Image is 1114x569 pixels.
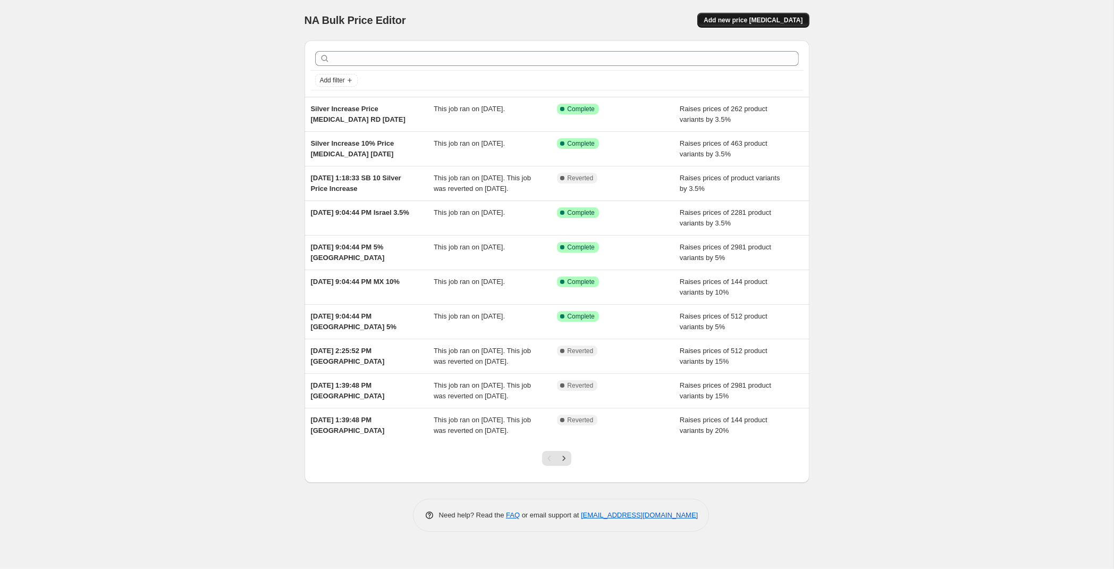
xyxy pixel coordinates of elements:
[434,416,531,434] span: This job ran on [DATE]. This job was reverted on [DATE].
[568,174,594,182] span: Reverted
[680,174,780,193] span: Raises prices of product variants by 3.5%
[311,312,396,331] span: [DATE] 9:04:44 PM [GEOGRAPHIC_DATA] 5%
[434,312,505,320] span: This job ran on [DATE].
[704,16,803,24] span: Add new price [MEDICAL_DATA]
[556,451,571,466] button: Next
[568,208,595,217] span: Complete
[568,105,595,113] span: Complete
[315,74,358,87] button: Add filter
[311,105,406,123] span: Silver Increase Price [MEDICAL_DATA] RD [DATE]
[542,451,571,466] nav: Pagination
[311,278,400,286] span: [DATE] 9:04:44 PM MX 10%
[434,139,505,147] span: This job ran on [DATE].
[434,278,505,286] span: This job ran on [DATE].
[680,278,767,296] span: Raises prices of 144 product variants by 10%
[311,208,409,216] span: [DATE] 9:04:44 PM Israel 3.5%
[680,139,767,158] span: Raises prices of 463 product variants by 3.5%
[568,312,595,321] span: Complete
[434,381,531,400] span: This job ran on [DATE]. This job was reverted on [DATE].
[434,243,505,251] span: This job ran on [DATE].
[520,511,581,519] span: or email support at
[568,347,594,355] span: Reverted
[305,14,406,26] span: NA Bulk Price Editor
[680,416,767,434] span: Raises prices of 144 product variants by 20%
[434,105,505,113] span: This job ran on [DATE].
[311,174,401,193] span: [DATE] 1:18:33 SB 10 Silver Price Increase
[434,208,505,216] span: This job ran on [DATE].
[680,381,771,400] span: Raises prices of 2981 product variants by 15%
[568,381,594,390] span: Reverted
[311,381,385,400] span: [DATE] 1:39:48 PM [GEOGRAPHIC_DATA]
[311,243,385,262] span: [DATE] 9:04:44 PM 5% [GEOGRAPHIC_DATA]
[311,139,394,158] span: Silver Increase 10% Price [MEDICAL_DATA] [DATE]
[434,174,531,193] span: This job ran on [DATE]. This job was reverted on [DATE].
[434,347,531,365] span: This job ran on [DATE]. This job was reverted on [DATE].
[311,416,385,434] span: [DATE] 1:39:48 PM [GEOGRAPHIC_DATA]
[568,243,595,252] span: Complete
[568,278,595,286] span: Complete
[697,13,809,28] button: Add new price [MEDICAL_DATA]
[568,416,594,424] span: Reverted
[439,511,507,519] span: Need help? Read the
[680,243,771,262] span: Raises prices of 2981 product variants by 5%
[680,347,767,365] span: Raises prices of 512 product variants by 15%
[680,105,767,123] span: Raises prices of 262 product variants by 3.5%
[680,312,767,331] span: Raises prices of 512 product variants by 5%
[581,511,698,519] a: [EMAIL_ADDRESS][DOMAIN_NAME]
[680,208,771,227] span: Raises prices of 2281 product variants by 3.5%
[506,511,520,519] a: FAQ
[320,76,345,85] span: Add filter
[568,139,595,148] span: Complete
[311,347,385,365] span: [DATE] 2:25:52 PM [GEOGRAPHIC_DATA]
